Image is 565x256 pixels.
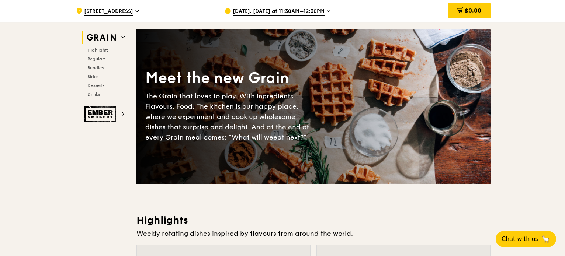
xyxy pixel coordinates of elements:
span: Chat with us [502,235,538,243]
img: Ember Smokery web logo [84,106,118,122]
span: 🦙 [541,235,550,243]
span: Sides [87,74,98,79]
span: Regulars [87,56,105,62]
img: Grain web logo [84,31,118,44]
button: Chat with us🦙 [496,231,556,247]
div: Meet the new Grain [145,68,313,88]
span: eat next?” [273,133,306,141]
div: The Grain that loves to play. With ingredients. Flavours. Food. The kitchen is our happy place, w... [145,91,313,143]
div: Weekly rotating dishes inspired by flavours from around the world. [136,228,491,239]
span: [DATE], [DATE] at 11:30AM–12:30PM [233,8,325,16]
span: [STREET_ADDRESS] [84,8,133,16]
span: Desserts [87,83,104,88]
h3: Highlights [136,214,491,227]
span: Bundles [87,65,104,70]
span: Drinks [87,92,100,97]
span: Highlights [87,48,108,53]
span: $0.00 [465,7,481,14]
